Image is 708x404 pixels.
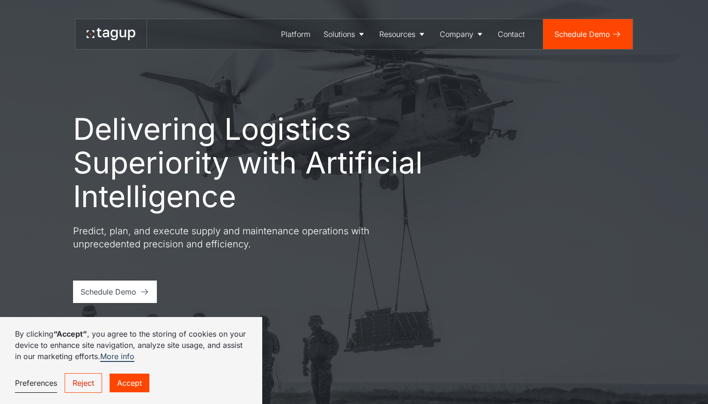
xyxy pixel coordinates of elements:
div: Company [440,29,473,40]
a: Company [433,19,491,49]
a: Schedule Demo [543,19,633,49]
div: Platform [281,29,310,40]
div: Solutions [324,29,355,40]
a: Reject [65,373,102,393]
a: Solutions [317,19,373,49]
p: By clicking , you agree to the storing of cookies on your device to enhance site navigation, anal... [15,328,247,362]
h1: Delivering Logistics Superiority with Artificial Intelligence [73,112,466,213]
a: More info [100,352,134,362]
a: Contact [491,19,531,49]
p: Predict, plan, and execute supply and maintenance operations with unprecedented precision and eff... [73,224,410,251]
strong: “Accept” [53,329,87,339]
div: Contact [498,29,525,40]
div: Resources [379,29,415,40]
a: Accept [110,374,149,392]
a: Platform [274,19,317,49]
a: Preferences [15,374,57,393]
a: Resources [373,19,433,49]
a: Schedule Demo [73,281,157,303]
div: Schedule Demo [81,286,136,297]
div: Schedule Demo [554,29,610,40]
